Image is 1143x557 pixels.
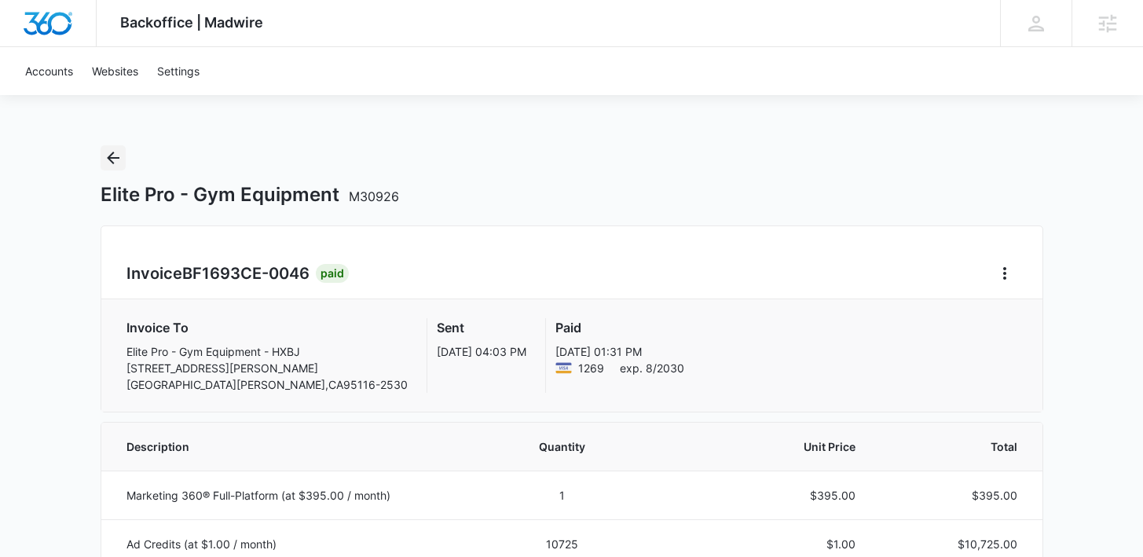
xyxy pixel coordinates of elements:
[101,183,399,207] h1: Elite Pro - Gym Equipment
[148,47,209,95] a: Settings
[126,438,475,455] span: Description
[101,145,126,170] button: Back
[578,360,604,376] span: Visa ending with
[82,47,148,95] a: Websites
[126,487,475,504] p: Marketing 360® Full-Platform (at $395.00 / month)
[649,438,855,455] span: Unit Price
[992,261,1017,286] button: Home
[649,536,855,552] p: $1.00
[555,318,684,337] h3: Paid
[182,264,310,283] span: BF1693CE-0046
[893,438,1017,455] span: Total
[649,487,855,504] p: $395.00
[893,487,1017,504] p: $395.00
[126,318,408,337] h3: Invoice To
[126,536,475,552] p: Ad Credits (at $1.00 / month)
[120,14,263,31] span: Backoffice | Madwire
[16,47,82,95] a: Accounts
[349,189,399,204] span: M30926
[126,262,316,285] h2: Invoice
[126,343,408,393] p: Elite Pro - Gym Equipment - HXBJ [STREET_ADDRESS][PERSON_NAME] [GEOGRAPHIC_DATA][PERSON_NAME] , C...
[513,438,611,455] span: Quantity
[555,343,684,360] p: [DATE] 01:31 PM
[893,536,1017,552] p: $10,725.00
[316,264,349,283] div: Paid
[494,471,630,519] td: 1
[437,343,526,360] p: [DATE] 04:03 PM
[437,318,526,337] h3: Sent
[620,360,684,376] span: exp. 8/2030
